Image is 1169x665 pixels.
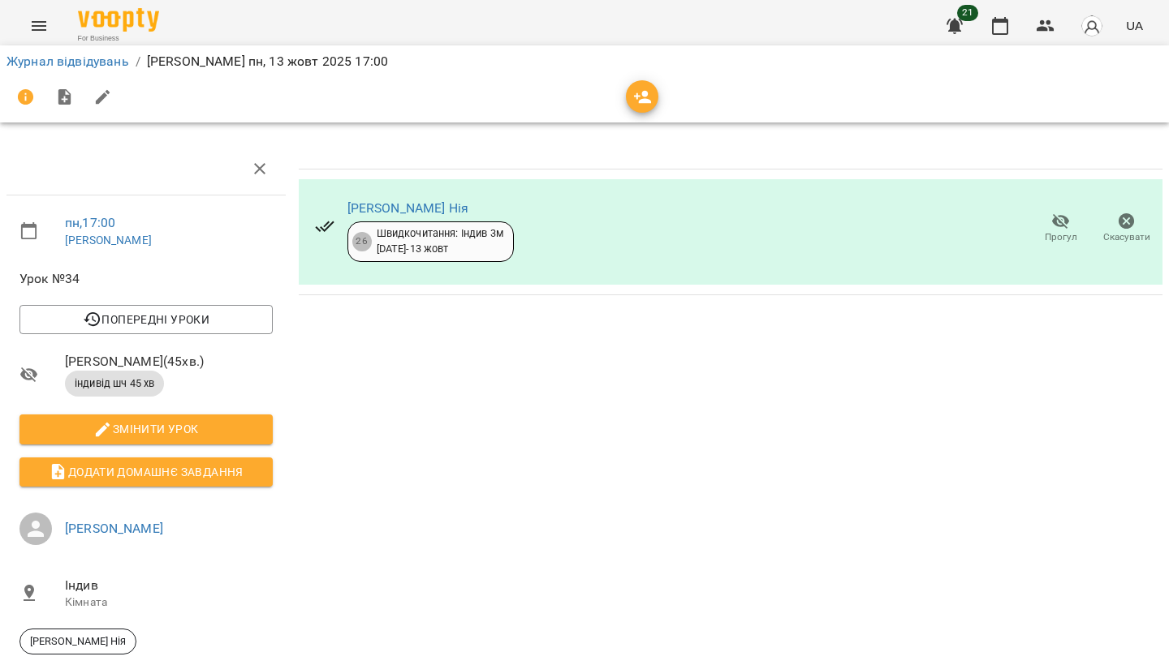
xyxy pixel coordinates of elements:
p: Кімната [65,594,273,611]
button: Попередні уроки [19,305,273,334]
span: For Business [78,33,159,44]
div: [PERSON_NAME] Нія [19,629,136,654]
img: Voopty Logo [78,8,159,32]
span: Додати домашнє завдання [32,462,260,482]
nav: breadcrumb [6,52,1163,71]
span: 21 [957,5,978,21]
span: UA [1126,17,1143,34]
a: [PERSON_NAME] Нія [347,200,469,216]
p: [PERSON_NAME] пн, 13 жовт 2025 17:00 [147,52,388,71]
a: Журнал відвідувань [6,54,129,69]
li: / [136,52,140,71]
div: Швидкочитання: Індив 3м [DATE] - 13 жовт [377,226,503,256]
span: індивід шч 45 хв [65,376,164,391]
span: [PERSON_NAME] ( 45 хв. ) [65,352,273,371]
button: Скасувати [1094,206,1159,251]
span: Індив [65,576,273,595]
span: Урок №34 [19,269,273,289]
button: Додати домашнє завдання [19,457,273,487]
a: [PERSON_NAME] [65,521,163,536]
a: [PERSON_NAME] [65,234,152,247]
button: Змінити урок [19,414,273,444]
span: Попередні уроки [32,310,260,329]
button: Menu [19,6,58,45]
span: Скасувати [1103,230,1150,244]
span: Змінити урок [32,419,260,439]
div: 26 [352,232,372,251]
button: UA [1119,11,1150,41]
img: avatar_s.png [1081,15,1103,37]
span: Прогул [1045,230,1077,244]
button: Прогул [1028,206,1094,251]
span: [PERSON_NAME] Нія [20,634,136,649]
a: пн , 17:00 [65,215,115,230]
